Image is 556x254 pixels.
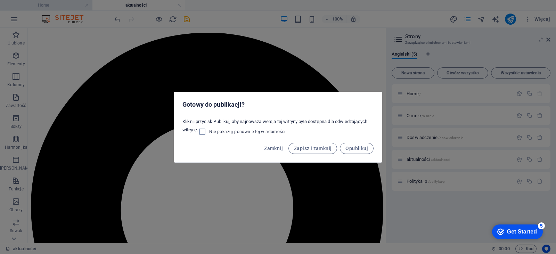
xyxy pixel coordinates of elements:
[174,116,382,139] div: Kliknij przycisk Publikuj, aby najnowsza wersja tej witryny była dostępna dla odwiedzających witr...
[294,146,332,151] span: Zapisz i zamknij
[340,143,374,154] button: Opublikuj
[209,129,285,134] span: Nie pokazuj ponownie tej wiadomości
[21,8,50,14] div: Get Started
[51,1,58,8] div: 5
[6,3,56,18] div: Get Started 5 items remaining, 0% complete
[345,146,368,151] span: Opublikuj
[261,143,286,154] button: Zamknij
[264,146,283,151] span: Zamknij
[182,100,374,109] h2: Gotowy do publikacji?
[288,143,337,154] button: Zapisz i zamknij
